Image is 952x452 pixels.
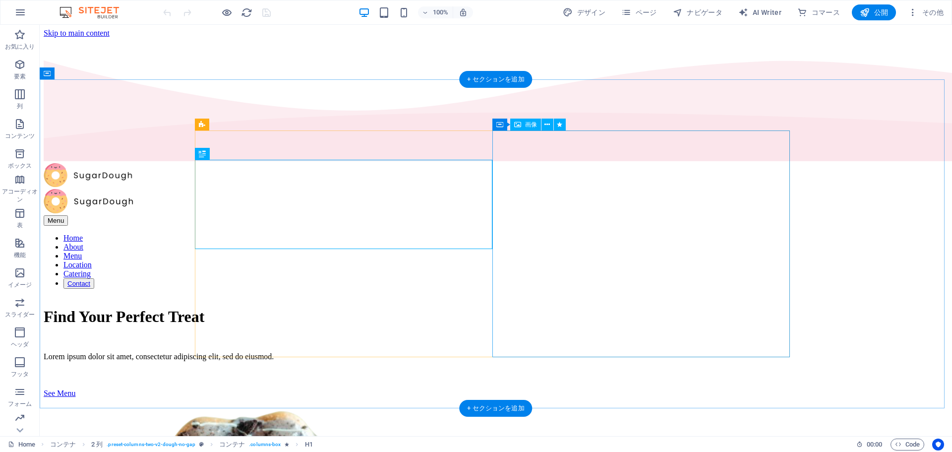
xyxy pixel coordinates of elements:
[50,439,76,451] span: クリックして選択し、ダブルクリックして編集します
[433,6,449,18] h6: 100%
[4,4,70,12] a: Skip to main content
[8,400,32,408] p: フォーム
[5,43,35,51] p: お気に入り
[904,4,948,20] button: その他
[563,7,605,17] span: デザイン
[459,400,532,417] div: + セクションを追加
[57,6,131,18] img: Editor Logo
[874,441,875,448] span: :
[617,4,661,20] button: ページ
[17,102,23,110] p: 列
[285,442,289,447] i: 要素にアニメーションが含まれます
[5,311,35,319] p: スライダー
[8,162,32,170] p: ボックス
[17,221,23,229] p: 表
[418,6,453,18] button: 100%
[91,439,103,451] span: クリックして選択し、ダブルクリックして編集します
[8,281,32,289] p: イメージ
[459,8,468,17] i: サイズ変更時に、選択した端末にあわせてズームレベルを自動調整します。
[621,7,657,17] span: ページ
[8,439,35,451] a: クリックして選択をキャンセルし、ダブルクリックしてページを開きます
[738,7,781,17] span: AI Writer
[50,439,313,451] nav: breadcrumb
[793,4,844,20] button: コマース
[5,132,35,140] p: コンテンツ
[11,370,29,378] p: フッタ
[669,4,726,20] button: ナビゲータ
[525,122,537,128] span: 画像
[14,251,26,259] p: 機能
[249,439,281,451] span: . columns-box
[459,71,532,88] div: + セクションを追加
[852,4,896,20] button: 公開
[240,6,252,18] button: reload
[241,7,252,18] i: ページのリロード
[867,439,882,451] span: 00 00
[107,439,195,451] span: . preset-columns-two-v2-dough-no-gap
[14,72,26,80] p: 要素
[199,442,204,447] i: この要素はカスタマイズ可能なプリセットです
[305,439,313,451] span: クリックして選択し、ダブルクリックして編集します
[856,439,883,451] h6: セッション時間
[559,4,609,20] div: デザイン (Ctrl+Alt+Y)
[221,6,233,18] button: プレビューモードを終了して編集を続けるには、ここをクリックしてください
[11,340,29,348] p: ヘッダ
[734,4,785,20] button: AI Writer
[673,7,722,17] span: ナビゲータ
[895,439,920,451] span: Code
[932,439,944,451] button: Usercentrics
[559,4,609,20] button: デザイン
[891,439,924,451] button: Code
[797,7,840,17] span: コマース
[219,439,245,451] span: クリックして選択し、ダブルクリックして編集します
[860,7,888,17] span: 公開
[908,7,944,17] span: その他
